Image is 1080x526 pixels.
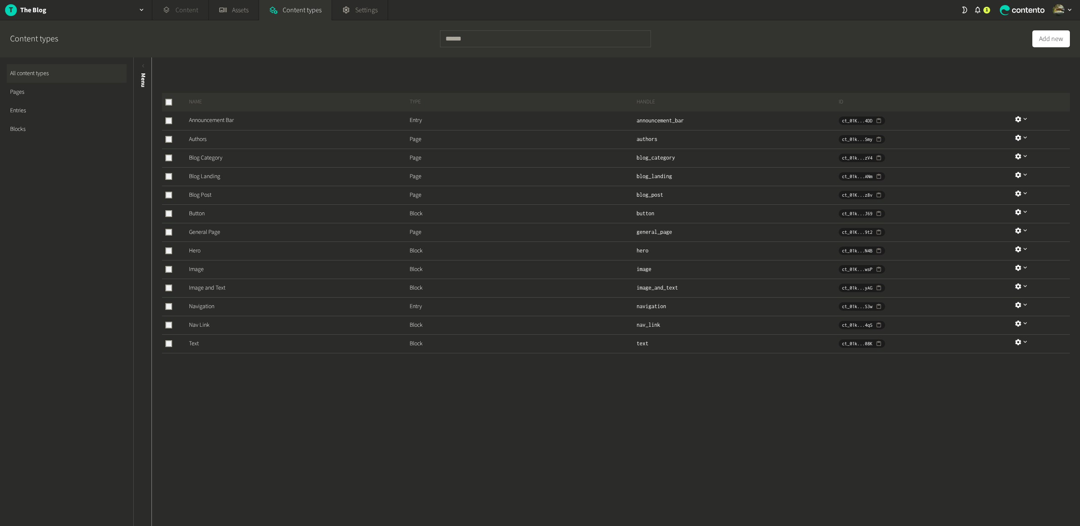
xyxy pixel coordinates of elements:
[355,5,378,15] span: Settings
[839,228,885,236] button: ct_01K...9t2
[409,186,636,204] td: Page
[189,209,205,218] a: Button
[10,33,58,45] h2: Content types
[637,173,672,179] span: blog_landing
[842,321,872,329] span: ct_01k...4qS
[409,149,636,167] td: Page
[5,4,17,16] span: T
[637,322,660,328] span: nav_link
[637,229,672,235] span: general_page
[409,279,636,297] td: Block
[842,154,872,162] span: ct_01k...zV4
[7,120,127,138] a: Blocks
[139,73,148,87] span: Menu
[189,116,234,125] a: Announcement Bar
[189,247,200,255] a: Hero
[842,340,872,347] span: ct_01k...08K
[842,228,872,236] span: ct_01K...9t2
[409,223,636,241] td: Page
[839,321,885,329] button: ct_01k...4qS
[189,191,211,199] a: Blog Post
[839,339,885,348] button: ct_01k...08K
[842,173,872,180] span: ct_01k...ANm
[839,117,885,125] button: ct_01K...4DD
[839,135,885,144] button: ct_01k...Smy
[189,284,225,292] a: Image and Text
[409,241,636,260] td: Block
[842,303,872,310] span: ct_01k...S3w
[838,93,1014,111] th: ID
[637,210,654,217] span: button
[1053,4,1064,16] img: Erik Holmquist
[409,167,636,186] td: Page
[839,247,885,255] button: ct_01k...N4B
[842,117,872,125] span: ct_01K...4DD
[842,284,872,292] span: ct_01k...yAG
[839,209,885,218] button: ct_01k...J69
[182,93,409,111] th: Name
[637,192,663,198] span: blog_post
[189,154,222,162] a: Blog Category
[189,228,220,236] a: General Page
[842,266,872,273] span: ct_01K...wsP
[409,93,636,111] th: Type
[637,247,648,254] span: hero
[637,136,657,142] span: authors
[842,247,872,255] span: ct_01k...N4B
[839,284,885,292] button: ct_01k...yAG
[839,265,885,274] button: ct_01K...wsP
[7,64,127,83] a: All content types
[189,135,207,144] a: Authors
[637,117,684,124] span: announcement_bar
[637,340,648,347] span: text
[409,316,636,334] td: Block
[842,136,872,143] span: ct_01k...Smy
[7,83,127,101] a: Pages
[189,321,210,329] a: Nav Link
[189,172,220,181] a: Blog Landing
[409,111,636,130] td: Entry
[839,172,885,181] button: ct_01k...ANm
[637,155,675,161] span: blog_category
[189,265,204,274] a: Image
[842,191,872,199] span: ct_01K...z8v
[1032,30,1070,47] button: Add new
[985,6,988,14] span: 1
[189,339,199,348] a: Text
[637,303,666,309] span: navigation
[839,154,885,162] button: ct_01k...zV4
[409,297,636,316] td: Entry
[637,285,678,291] span: image_and_text
[636,93,838,111] th: Handle
[283,5,321,15] span: Content types
[839,302,885,311] button: ct_01k...S3w
[189,302,214,311] a: Navigation
[409,204,636,223] td: Block
[637,266,651,272] span: image
[409,130,636,149] td: Page
[842,210,872,217] span: ct_01k...J69
[409,260,636,279] td: Block
[409,334,636,353] td: Block
[20,5,46,15] h2: The Blog
[839,191,885,199] button: ct_01K...z8v
[7,101,127,120] a: Entries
